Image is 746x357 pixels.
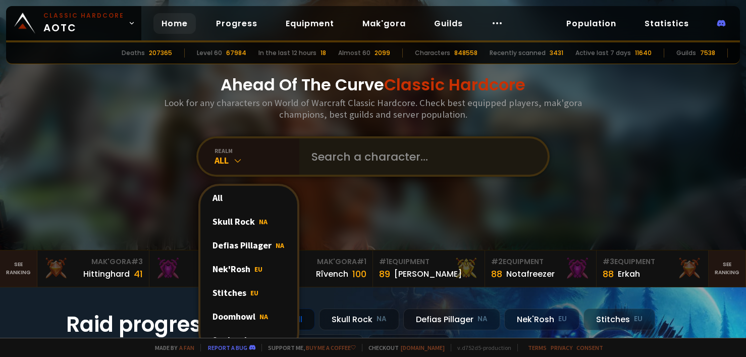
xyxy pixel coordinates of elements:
[558,13,624,34] a: Population
[134,267,143,281] div: 41
[200,281,297,304] div: Stitches
[197,48,222,58] div: Level 60
[200,257,297,281] div: Nek'Rosh
[83,268,130,280] div: Hittinghard
[485,250,597,287] a: #2Equipment88Notafreezer
[618,268,640,280] div: Erkah
[149,48,172,58] div: 207365
[200,304,297,328] div: Doomhowl
[258,48,316,58] div: In the last 12 hours
[634,314,643,324] small: EU
[551,344,572,351] a: Privacy
[179,344,194,351] a: a fan
[504,309,579,330] div: Nek'Rosh
[384,73,525,96] span: Classic Hardcore
[200,233,297,257] div: Defias Pillager
[261,344,356,351] span: Support me,
[250,288,258,297] span: EU
[259,312,268,321] span: NA
[367,334,450,356] div: Soulseeker
[426,13,471,34] a: Guilds
[377,314,387,324] small: NA
[153,13,196,34] a: Home
[43,11,124,20] small: Classic Hardcore
[362,344,445,351] span: Checkout
[66,309,268,340] h1: Raid progress
[267,257,366,267] div: Mak'Gora
[215,147,299,155] div: realm
[550,48,563,58] div: 3431
[149,250,261,287] a: Mak'Gora#2Rivench100
[200,186,297,210] div: All
[506,268,555,280] div: Notafreezer
[338,48,370,58] div: Almost 60
[528,344,547,351] a: Terms
[603,267,614,281] div: 88
[491,257,503,267] span: # 2
[583,309,655,330] div: Stitches
[221,73,525,97] h1: Ahead Of The Curve
[319,309,399,330] div: Skull Rock
[226,48,246,58] div: 67984
[454,48,477,58] div: 848558
[375,48,390,58] div: 2099
[491,257,591,267] div: Equipment
[415,48,450,58] div: Characters
[160,97,586,120] h3: Look for any characters on World of Warcraft Classic Hardcore. Check best equipped players, mak'g...
[200,210,297,233] div: Skull Rock
[200,328,297,352] div: Soulseeker
[636,13,697,34] a: Statistics
[43,257,143,267] div: Mak'Gora
[394,268,462,280] div: [PERSON_NAME]
[491,267,502,281] div: 88
[635,48,652,58] div: 11640
[305,138,536,175] input: Search a character...
[576,344,603,351] a: Consent
[354,13,414,34] a: Mak'gora
[379,257,389,267] span: # 1
[261,250,373,287] a: Mak'Gora#1Rîvench100
[575,48,631,58] div: Active last 7 days
[603,257,614,267] span: # 3
[131,257,143,267] span: # 3
[6,6,141,40] a: Classic HardcoreAOTC
[352,267,366,281] div: 100
[357,257,366,267] span: # 1
[208,13,265,34] a: Progress
[676,48,696,58] div: Guilds
[316,268,348,280] div: Rîvench
[259,217,268,226] span: NA
[155,257,255,267] div: Mak'Gora
[261,336,270,345] span: EU
[603,257,702,267] div: Equipment
[401,344,445,351] a: [DOMAIN_NAME]
[276,241,284,250] span: NA
[490,48,546,58] div: Recently scanned
[597,250,709,287] a: #3Equipment88Erkah
[700,48,715,58] div: 7538
[149,344,194,351] span: Made by
[451,344,511,351] span: v. d752d5 - production
[208,344,247,351] a: Report a bug
[43,11,124,35] span: AOTC
[558,314,567,324] small: EU
[122,48,145,58] div: Deaths
[254,265,262,274] span: EU
[278,13,342,34] a: Equipment
[403,309,500,330] div: Defias Pillager
[477,314,488,324] small: NA
[280,334,363,356] div: Doomhowl
[37,250,149,287] a: Mak'Gora#3Hittinghard41
[709,250,746,287] a: Seeranking
[373,250,485,287] a: #1Equipment89[PERSON_NAME]
[306,344,356,351] a: Buy me a coffee
[379,267,390,281] div: 89
[215,155,299,166] div: All
[379,257,478,267] div: Equipment
[321,48,326,58] div: 18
